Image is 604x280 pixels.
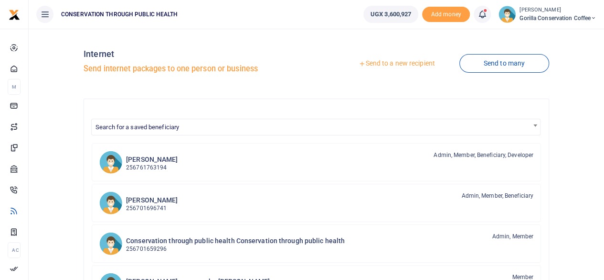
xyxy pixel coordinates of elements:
[498,6,596,23] a: profile-user [PERSON_NAME] Gorilla Conservation Coffee
[91,119,540,135] span: Search for a saved beneficiary
[92,184,541,222] a: ES [PERSON_NAME] 256701696741 Admin, Member, Beneficiary
[371,10,411,19] span: UGX 3,600,927
[519,14,596,22] span: Gorilla Conservation Coffee
[126,245,345,254] p: 256701659296
[92,143,541,181] a: BT [PERSON_NAME] 256761763194 Admin, Member, Beneficiary, Developer
[9,9,20,21] img: logo-small
[84,64,312,74] h5: Send internet packages to one person or business
[360,6,422,23] li: Wallet ballance
[498,6,516,23] img: profile-user
[8,79,21,95] li: M
[99,151,122,174] img: BT
[84,49,312,59] h4: Internet
[99,191,122,214] img: ES
[434,151,533,159] span: Admin, Member, Beneficiary, Developer
[92,119,540,134] span: Search for a saved beneficiary
[9,11,20,18] a: logo-small logo-large logo-large
[126,163,178,172] p: 256761763194
[363,6,418,23] a: UGX 3,600,927
[95,123,179,131] span: Search for a saved beneficiary
[126,156,178,164] h6: [PERSON_NAME]
[422,10,470,17] a: Add money
[422,7,470,22] li: Toup your wallet
[57,10,181,19] span: CONSERVATION THROUGH PUBLIC HEALTH
[92,224,541,263] a: CtphCtph Conservation through public health Conservation through public health 256701659296 Admin...
[459,54,549,73] a: Send to many
[126,204,178,213] p: 256701696741
[422,7,470,22] span: Add money
[126,196,178,204] h6: [PERSON_NAME]
[8,242,21,258] li: Ac
[492,232,533,241] span: Admin, Member
[99,232,122,255] img: CtphCtph
[519,6,596,14] small: [PERSON_NAME]
[334,55,459,72] a: Send to a new recipient
[461,191,533,200] span: Admin, Member, Beneficiary
[126,237,345,245] h6: Conservation through public health Conservation through public health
